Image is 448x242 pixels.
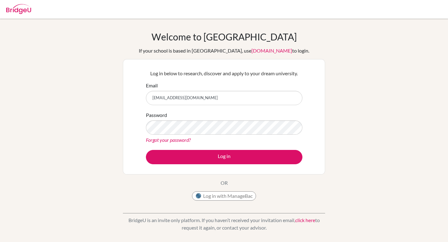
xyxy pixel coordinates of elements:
[251,48,292,54] a: [DOMAIN_NAME]
[146,111,167,119] label: Password
[146,82,158,89] label: Email
[295,217,315,223] a: click here
[192,191,256,201] button: Log in with ManageBac
[139,47,309,54] div: If your school is based in [GEOGRAPHIC_DATA], use to login.
[6,4,31,14] img: Bridge-U
[152,31,297,42] h1: Welcome to [GEOGRAPHIC_DATA]
[146,150,302,164] button: Log in
[146,70,302,77] p: Log in below to research, discover and apply to your dream university.
[221,179,228,187] p: OR
[146,137,191,143] a: Forgot your password?
[123,216,325,231] p: BridgeU is an invite only platform. If you haven’t received your invitation email, to request it ...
